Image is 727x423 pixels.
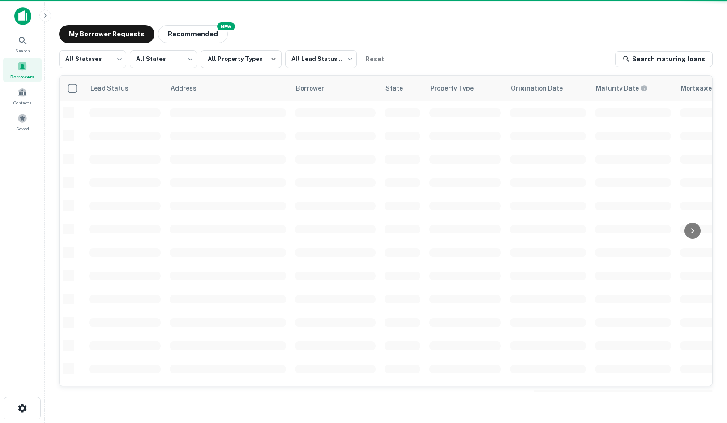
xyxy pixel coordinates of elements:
th: State [380,76,425,101]
img: capitalize-icon.png [14,7,31,25]
div: Maturity dates displayed may be estimated. Please contact the lender for the most accurate maturi... [596,83,648,93]
h6: Maturity Date [596,83,639,93]
div: All Lead Statuses [285,47,357,71]
button: Recommended [158,25,228,43]
span: Property Type [430,83,485,94]
span: Origination Date [511,83,574,94]
span: Borrowers [10,73,34,80]
div: All States [130,47,197,71]
span: Address [171,83,208,94]
th: Maturity dates displayed may be estimated. Please contact the lender for the most accurate maturi... [590,76,676,101]
span: Lead Status [90,83,140,94]
a: Contacts [3,84,42,108]
th: Borrower [291,76,380,101]
div: All Statuses [59,47,126,71]
th: Origination Date [505,76,590,101]
span: Saved [16,125,29,132]
button: Reset [360,50,389,68]
span: Search [15,47,30,54]
a: Search maturing loans [615,51,713,67]
div: NEW [217,22,235,30]
th: Property Type [425,76,505,101]
a: Search [3,32,42,56]
span: Contacts [13,99,31,106]
th: Lead Status [85,76,165,101]
span: Borrower [296,83,336,94]
span: State [385,83,415,94]
span: Maturity dates displayed may be estimated. Please contact the lender for the most accurate maturi... [596,83,659,93]
button: My Borrower Requests [59,25,154,43]
th: Address [165,76,291,101]
a: Saved [3,110,42,134]
a: Borrowers [3,58,42,82]
iframe: Chat Widget [682,351,727,394]
button: All Property Types [201,50,282,68]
